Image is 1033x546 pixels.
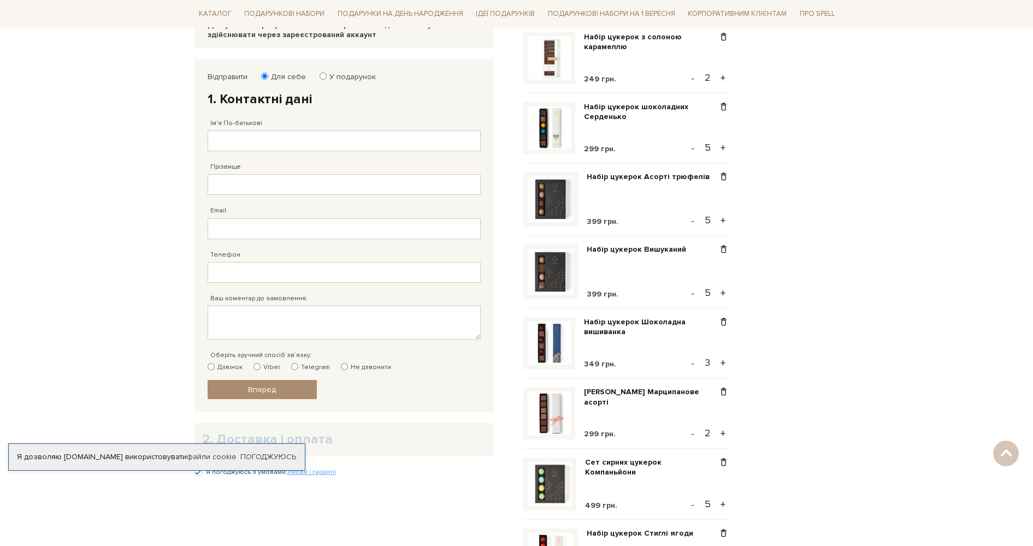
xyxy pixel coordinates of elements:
label: Прізвище [210,162,241,172]
button: - [687,425,698,442]
a: файли cookie [187,452,237,461]
input: Не дзвонити [341,363,348,370]
input: Для себе [261,73,268,80]
span: 499 грн. [585,501,617,510]
img: Сет сирних цукерок Компаньйони [528,462,572,506]
img: Набір цукерок Шоколадна вишиванка [528,322,571,365]
button: + [717,355,729,371]
input: Viber [253,363,261,370]
a: Сет сирних цукерок Компаньйони [585,458,718,477]
a: Набір цукерок Асорті трюфелів [587,172,718,182]
a: Про Spell [795,5,839,22]
a: Набір цукерок Вишуканий [587,245,694,254]
img: Пенал цукерок Марципанове асорті [528,391,571,435]
button: + [717,212,729,229]
input: У подарунок [320,73,327,80]
label: Ваш коментар до замовлення. [210,294,308,304]
a: Набір цукерок з солоною карамеллю [584,32,718,52]
span: 399 грн. [587,289,618,299]
input: Дзвінок [208,363,215,370]
label: Email [210,206,226,216]
button: - [687,140,698,156]
span: 299 грн. [584,429,616,438]
label: Відправити [208,72,247,82]
a: [PERSON_NAME] Марципанове асорті [584,387,718,407]
input: Telegram [291,363,298,370]
label: Оберіть зручний спосіб зв`язку: [210,351,312,360]
a: Подарункові набори на 1 Вересня [544,4,680,23]
span: 349 грн. [584,359,616,369]
a: Погоджуюсь [240,452,296,462]
a: Каталог [194,5,236,22]
button: - [687,70,698,86]
button: + [717,70,729,86]
button: + [717,140,729,156]
a: Набір цукерок Шоколадна вишиванка [584,317,718,337]
a: Набір цукерок шоколадних Серденько [584,102,718,122]
span: 299 грн. [584,144,616,153]
label: Я погоджуюсь з умовами: [206,467,336,477]
label: Не дзвонити [341,363,391,372]
div: Для участі в програмі лояльності Spell необхідно всі покупки здійснювати через зареєстрований акк... [208,20,481,40]
img: Набір цукерок з солоною карамеллю [528,37,571,80]
a: Подарунки на День народження [333,5,468,22]
h2: 2. Доставка і оплата [202,431,486,448]
span: 399 грн. [587,217,618,226]
span: 249 грн. [584,74,616,84]
label: Viber [253,363,280,372]
button: - [687,355,698,371]
img: Набір цукерок шоколадних Серденько [528,106,571,150]
label: У подарунок [322,72,376,82]
button: - [687,285,698,301]
a: Умови і гарантії [287,468,336,476]
button: - [687,496,698,513]
label: Telegram [291,363,330,372]
button: + [717,285,729,301]
h2: 1. Контактні дані [208,91,481,108]
a: Подарункові набори [240,5,329,22]
label: Телефон [210,250,240,260]
div: Я дозволяю [DOMAIN_NAME] використовувати [9,452,305,462]
label: Дзвінок [208,363,243,372]
img: Набір цукерок Асорті трюфелів [528,176,574,222]
button: + [717,425,729,442]
a: Корпоративним клієнтам [683,4,791,23]
img: Набір цукерок Вишуканий [528,249,574,295]
span: Вперед [248,385,276,394]
label: Ім'я По-батькові [210,118,262,128]
label: Для себе [264,72,306,82]
a: Ідеї подарунків [471,5,539,22]
button: + [717,496,729,513]
button: - [687,212,698,229]
a: Набір цукерок Стиглі ягоди [587,529,701,538]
